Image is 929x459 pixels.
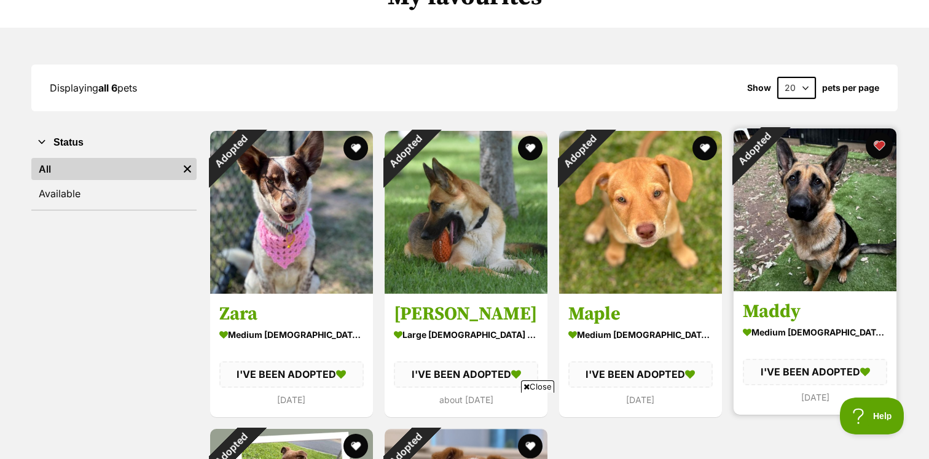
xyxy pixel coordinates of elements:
[343,136,368,160] button: favourite
[743,300,887,324] h3: Maddy
[210,284,373,296] a: Adopted
[241,398,688,453] iframe: Advertisement
[866,132,893,159] button: favourite
[210,294,373,417] a: Zara medium [DEMOGRAPHIC_DATA] Dog I'VE BEEN ADOPTED [DATE] favourite
[219,362,364,388] div: I'VE BEEN ADOPTED
[518,136,543,160] button: favourite
[743,389,887,406] div: [DATE]
[31,158,178,180] a: All
[210,131,373,294] img: Zara
[734,291,896,415] a: Maddy medium [DEMOGRAPHIC_DATA] Dog I'VE BEEN ADOPTED [DATE] favourite
[734,128,896,291] img: Maddy
[568,362,713,388] div: I'VE BEEN ADOPTED
[98,82,117,94] strong: all 6
[559,131,722,294] img: Maple
[822,83,879,93] label: pets per page
[559,284,722,296] a: Adopted
[568,303,713,326] h3: Maple
[543,115,616,188] div: Adopted
[219,303,364,326] h3: Zara
[521,380,554,393] span: Close
[369,115,442,188] div: Adopted
[394,303,538,326] h3: [PERSON_NAME]
[840,398,904,434] iframe: Help Scout Beacon - Open
[31,155,197,210] div: Status
[31,182,197,205] a: Available
[394,362,538,388] div: I'VE BEEN ADOPTED
[194,115,267,188] div: Adopted
[50,82,137,94] span: Displaying pets
[734,281,896,294] a: Adopted
[385,131,547,294] img: Ellie
[385,294,547,417] a: [PERSON_NAME] large [DEMOGRAPHIC_DATA] Dog I'VE BEEN ADOPTED about [DATE] favourite
[219,326,364,344] div: medium [DEMOGRAPHIC_DATA] Dog
[743,359,887,385] div: I'VE BEEN ADOPTED
[568,326,713,344] div: medium [DEMOGRAPHIC_DATA] Dog
[718,112,791,186] div: Adopted
[178,158,197,180] a: Remove filter
[394,326,538,344] div: large [DEMOGRAPHIC_DATA] Dog
[559,294,722,417] a: Maple medium [DEMOGRAPHIC_DATA] Dog I'VE BEEN ADOPTED [DATE] favourite
[385,284,547,296] a: Adopted
[692,136,717,160] button: favourite
[743,324,887,342] div: medium [DEMOGRAPHIC_DATA] Dog
[219,391,364,408] div: [DATE]
[747,83,771,93] span: Show
[31,135,197,151] button: Status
